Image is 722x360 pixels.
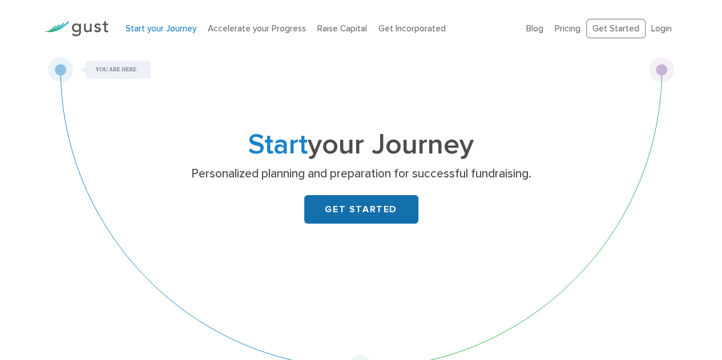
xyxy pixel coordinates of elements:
span: Start [248,128,308,161]
p: Personalized planning and preparation for successful fundraising. [140,166,582,182]
img: Gust Logo [45,21,108,37]
a: GET STARTED [304,195,418,224]
a: Blog [526,23,543,34]
a: Login [651,23,672,34]
a: Get Incorporated [378,23,446,34]
a: Start your Journey [126,23,196,34]
a: Accelerate your Progress [208,23,306,34]
a: Raise Capital [317,23,367,34]
a: Pricing [555,23,580,34]
a: Get Started [586,19,646,39]
h1: your Journey [136,132,587,158]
